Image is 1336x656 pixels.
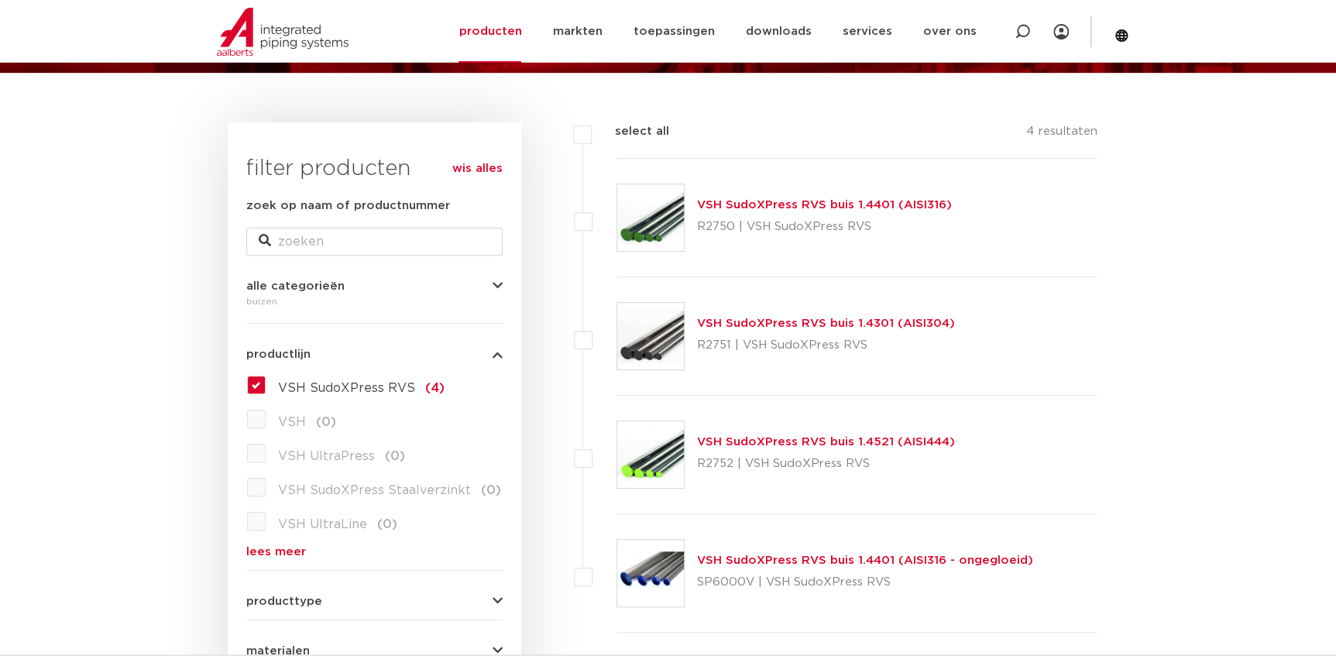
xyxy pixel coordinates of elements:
[697,570,1033,595] p: SP6000V | VSH SudoXPress RVS
[246,349,503,360] button: productlijn
[617,184,684,251] img: Thumbnail for VSH SudoXPress RVS buis 1.4401 (AISI316)
[617,421,684,488] img: Thumbnail for VSH SudoXPress RVS buis 1.4521 (AISI444)
[246,546,503,558] a: lees meer
[697,452,955,476] p: R2752 | VSH SudoXPress RVS
[246,292,503,311] div: buizen
[697,436,955,448] a: VSH SudoXPress RVS buis 1.4521 (AISI444)
[278,518,367,531] span: VSH UltraLine
[246,596,322,607] span: producttype
[452,160,503,178] a: wis alles
[617,540,684,606] img: Thumbnail for VSH SudoXPress RVS buis 1.4401 (AISI316 - ongegloeid)
[697,333,955,358] p: R2751 | VSH SudoXPress RVS
[246,280,503,292] button: alle categorieën
[278,484,471,496] span: VSH SudoXPress Staalverzinkt
[246,197,450,215] label: zoek op naam of productnummer
[278,450,375,462] span: VSH UltraPress
[697,318,955,329] a: VSH SudoXPress RVS buis 1.4301 (AISI304)
[697,199,952,211] a: VSH SudoXPress RVS buis 1.4401 (AISI316)
[425,382,445,394] span: (4)
[697,215,952,239] p: R2750 | VSH SudoXPress RVS
[617,303,684,369] img: Thumbnail for VSH SudoXPress RVS buis 1.4301 (AISI304)
[1025,122,1097,146] p: 4 resultaten
[697,555,1033,566] a: VSH SudoXPress RVS buis 1.4401 (AISI316 - ongegloeid)
[246,349,311,360] span: productlijn
[385,450,405,462] span: (0)
[278,416,306,428] span: VSH
[246,228,503,256] input: zoeken
[246,153,503,184] h3: filter producten
[316,416,336,428] span: (0)
[246,280,345,292] span: alle categorieën
[481,484,501,496] span: (0)
[278,382,415,394] span: VSH SudoXPress RVS
[246,596,503,607] button: producttype
[377,518,397,531] span: (0)
[592,122,669,141] label: select all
